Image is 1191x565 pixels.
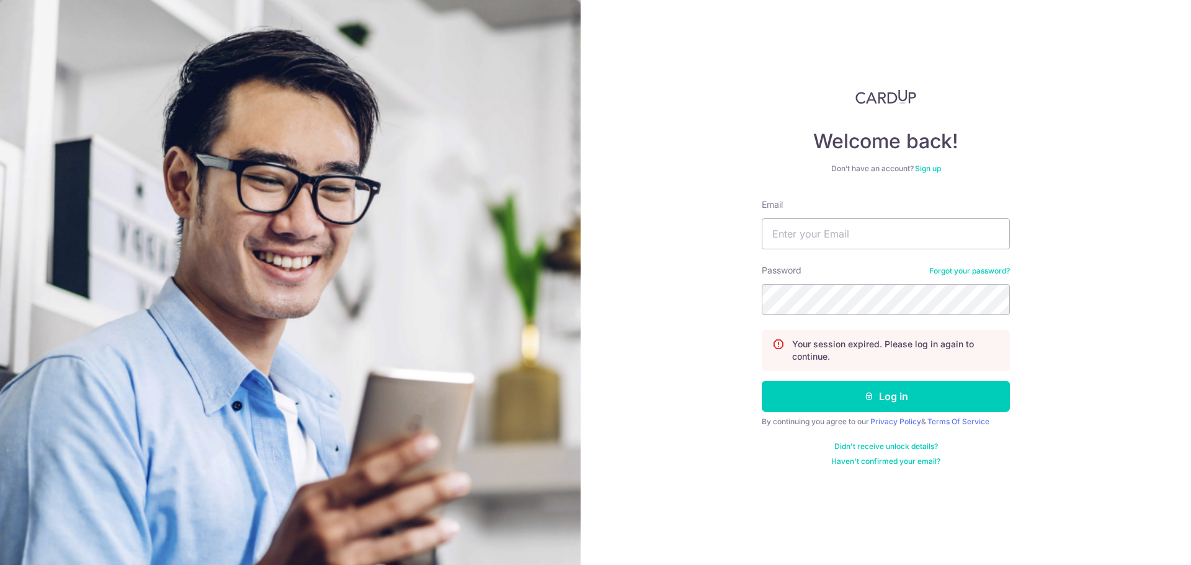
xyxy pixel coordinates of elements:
a: Forgot your password? [929,266,1010,276]
div: Don’t have an account? [762,164,1010,174]
a: Haven't confirmed your email? [831,456,940,466]
a: Sign up [915,164,941,173]
label: Password [762,264,801,277]
a: Terms Of Service [927,417,989,426]
input: Enter your Email [762,218,1010,249]
label: Email [762,198,783,211]
a: Privacy Policy [870,417,921,426]
div: By continuing you agree to our & [762,417,1010,427]
img: CardUp Logo [855,89,916,104]
a: Didn't receive unlock details? [834,442,938,452]
button: Log in [762,381,1010,412]
p: Your session expired. Please log in again to continue. [792,338,999,363]
h4: Welcome back! [762,129,1010,154]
